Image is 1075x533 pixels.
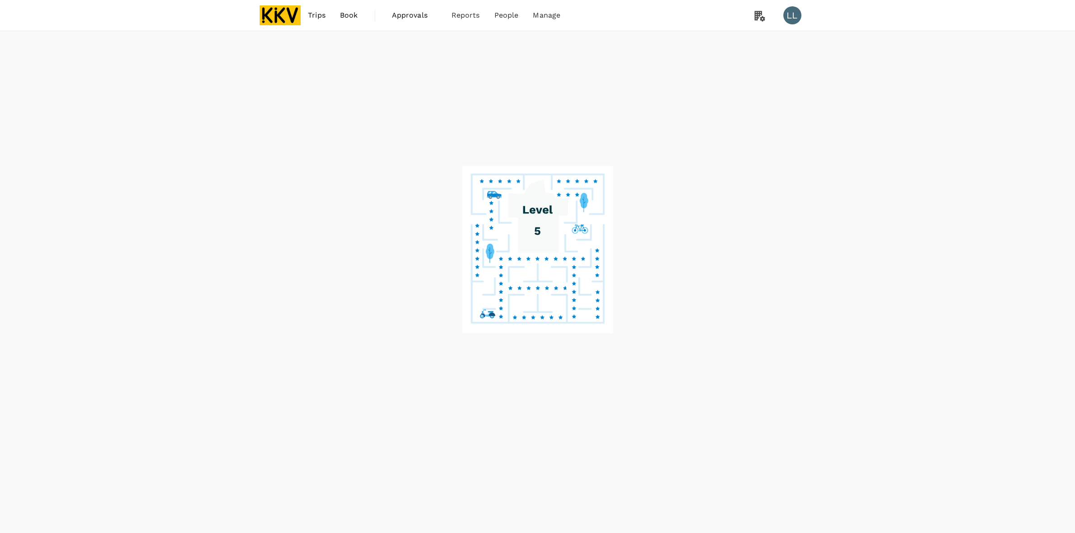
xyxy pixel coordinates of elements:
span: Reports [451,10,480,21]
span: People [494,10,519,21]
span: Approvals [392,10,437,21]
div: LL [783,6,801,24]
img: KKV Supply Chain Sdn Bhd [260,5,301,25]
span: Book [340,10,358,21]
span: Manage [533,10,560,21]
span: Trips [308,10,326,21]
